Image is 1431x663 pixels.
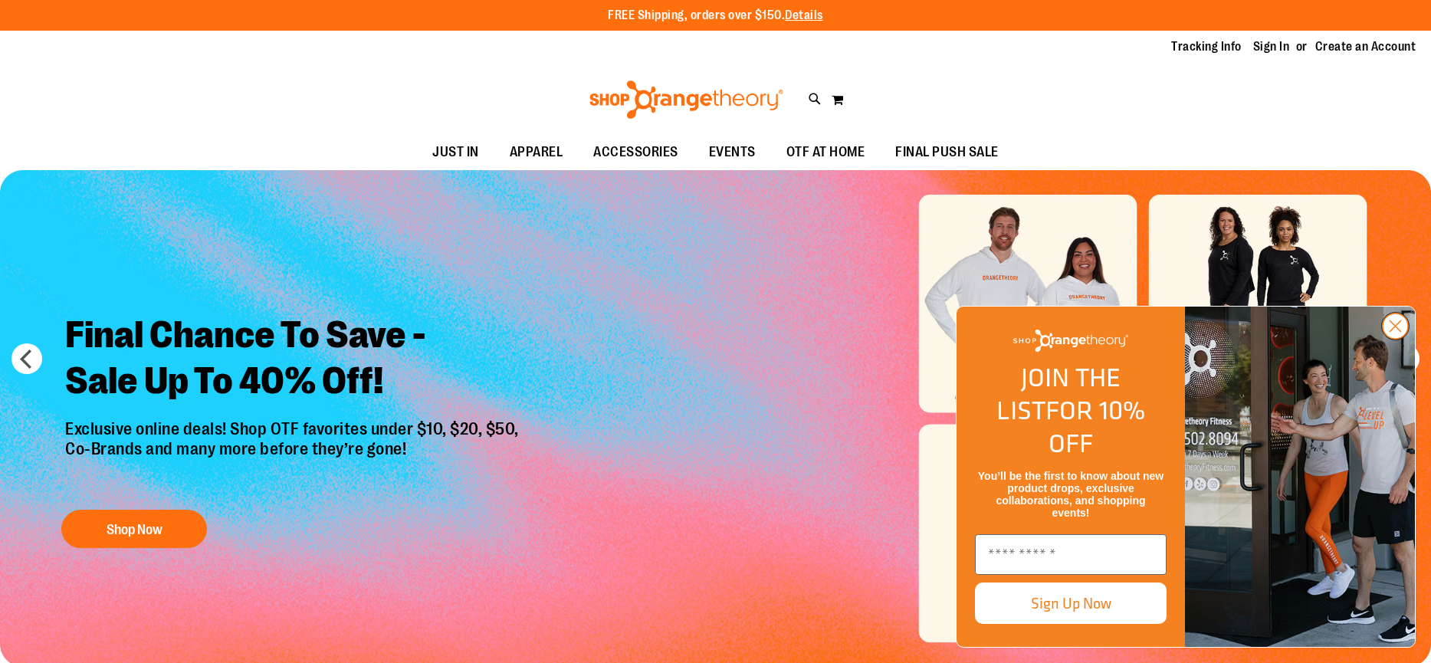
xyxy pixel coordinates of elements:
button: Shop Now [61,510,207,548]
img: Shop Orangetheory [587,80,786,119]
span: FOR 10% OFF [1045,391,1145,462]
a: EVENTS [694,135,771,170]
a: JUST IN [417,135,494,170]
span: APPAREL [510,135,563,169]
a: OTF AT HOME [771,135,881,170]
input: Enter email [975,534,1167,575]
span: You’ll be the first to know about new product drops, exclusive collaborations, and shopping events! [978,470,1164,519]
button: Sign Up Now [975,583,1167,624]
a: Details [785,8,823,22]
a: Create an Account [1315,38,1416,55]
span: EVENTS [709,135,756,169]
button: Close dialog [1381,312,1410,340]
p: Exclusive online deals! Shop OTF favorites under $10, $20, $50, Co-Brands and many more before th... [54,419,534,494]
p: FREE Shipping, orders over $150. [608,7,823,25]
a: ACCESSORIES [578,135,694,170]
img: Shop Orangetheory [1013,330,1128,352]
a: Tracking Info [1171,38,1242,55]
a: APPAREL [494,135,579,170]
a: FINAL PUSH SALE [880,135,1014,170]
span: FINAL PUSH SALE [895,135,999,169]
span: JUST IN [432,135,479,169]
span: ACCESSORIES [593,135,678,169]
h2: Final Chance To Save - Sale Up To 40% Off! [54,300,534,419]
a: Sign In [1253,38,1290,55]
div: FLYOUT Form [940,290,1431,663]
img: Shop Orangtheory [1185,307,1415,647]
span: JOIN THE LIST [996,358,1121,429]
button: prev [11,343,42,374]
a: Final Chance To Save -Sale Up To 40% Off! Exclusive online deals! Shop OTF favorites under $10, $... [54,300,534,556]
span: OTF AT HOME [786,135,865,169]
